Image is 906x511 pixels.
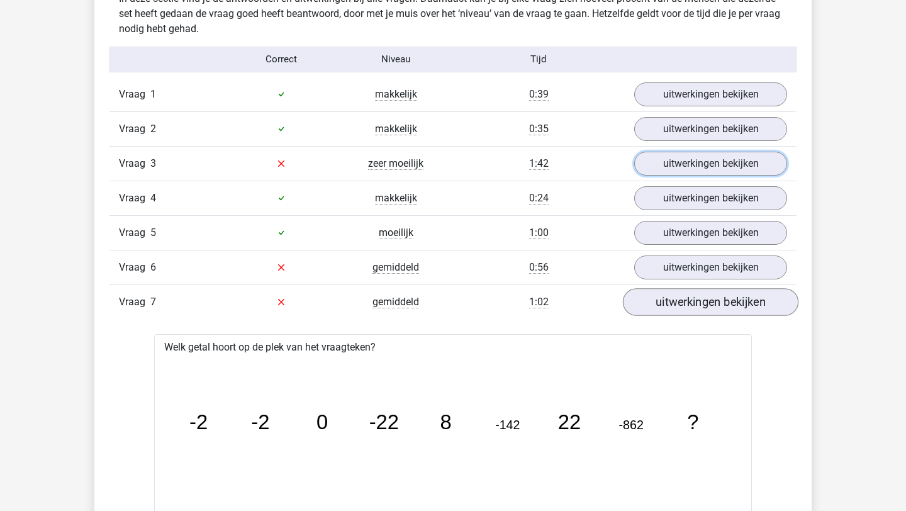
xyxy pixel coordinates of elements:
[372,296,419,308] span: gemiddeld
[688,410,700,434] tspan: ?
[252,410,270,434] tspan: -2
[529,296,549,308] span: 1:02
[119,121,150,137] span: Vraag
[529,227,549,239] span: 1:00
[529,88,549,101] span: 0:39
[150,261,156,273] span: 6
[225,52,339,67] div: Correct
[150,296,156,308] span: 7
[119,260,150,275] span: Vraag
[529,192,549,205] span: 0:24
[634,117,787,141] a: uitwerkingen bekijken
[119,191,150,206] span: Vraag
[119,156,150,171] span: Vraag
[375,123,417,135] span: makkelijk
[634,221,787,245] a: uitwerkingen bekijken
[453,52,625,67] div: Tijd
[559,410,581,434] tspan: 22
[440,410,452,434] tspan: 8
[496,418,520,432] tspan: -142
[150,123,156,135] span: 2
[369,410,399,434] tspan: -22
[368,157,423,170] span: zeer moeilijk
[150,157,156,169] span: 3
[529,123,549,135] span: 0:35
[634,255,787,279] a: uitwerkingen bekijken
[119,295,150,310] span: Vraag
[623,288,798,316] a: uitwerkingen bekijken
[529,157,549,170] span: 1:42
[375,88,417,101] span: makkelijk
[634,186,787,210] a: uitwerkingen bekijken
[634,152,787,176] a: uitwerkingen bekijken
[317,410,328,434] tspan: 0
[620,418,644,432] tspan: -862
[634,82,787,106] a: uitwerkingen bekijken
[372,261,419,274] span: gemiddeld
[150,88,156,100] span: 1
[189,410,208,434] tspan: -2
[379,227,413,239] span: moeilijk
[150,227,156,239] span: 5
[375,192,417,205] span: makkelijk
[529,261,549,274] span: 0:56
[119,87,150,102] span: Vraag
[119,225,150,240] span: Vraag
[338,52,453,67] div: Niveau
[150,192,156,204] span: 4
